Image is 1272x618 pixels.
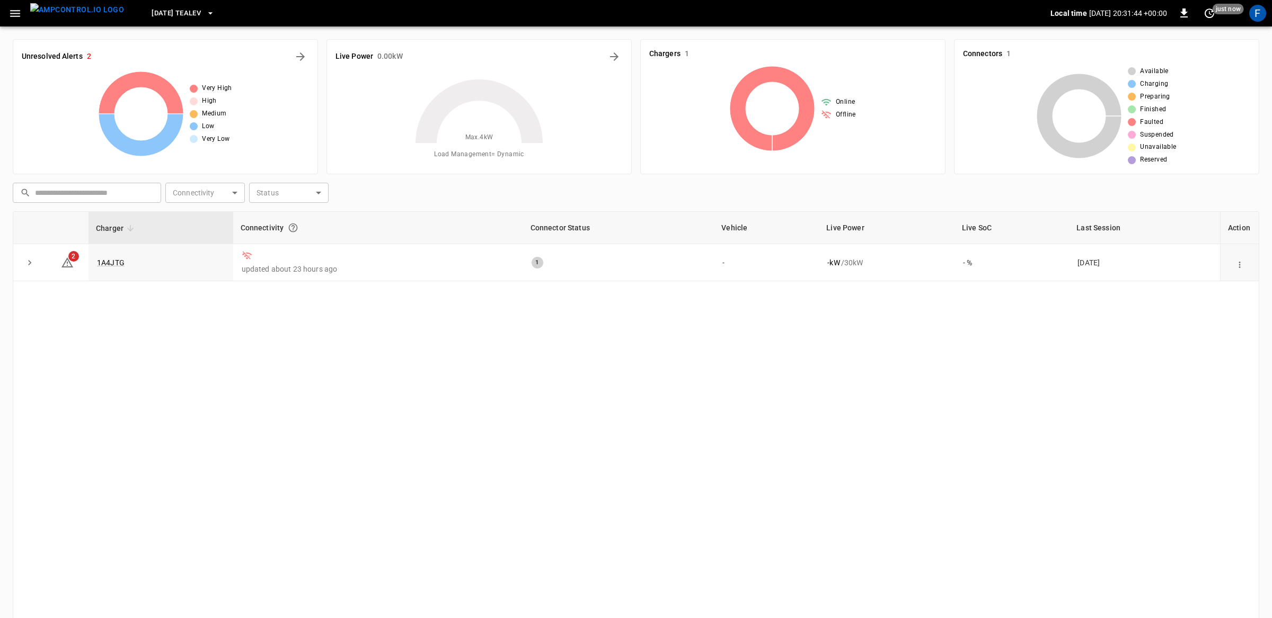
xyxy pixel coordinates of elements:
th: Vehicle [714,212,819,244]
p: [DATE] 20:31:44 +00:00 [1089,8,1167,19]
h6: 1 [685,48,689,60]
button: set refresh interval [1201,5,1218,22]
span: Very High [202,83,232,94]
h6: Unresolved Alerts [22,51,83,62]
span: Low [202,121,214,132]
h6: 1 [1006,48,1011,60]
td: - [714,244,819,281]
span: Finished [1140,104,1166,115]
span: Reserved [1140,155,1167,165]
div: Connectivity [241,218,516,237]
span: 2 [68,251,79,262]
div: 1 [532,257,543,268]
button: expand row [22,255,38,271]
th: Action [1220,212,1259,244]
h6: 2 [87,51,91,62]
h6: Chargers [649,48,681,60]
button: [DATE] TealEV [147,3,219,24]
span: Charging [1140,79,1168,89]
img: ampcontrol.io logo [30,3,124,16]
span: Medium [202,109,226,119]
p: - kW [827,257,840,268]
button: Energy Overview [606,48,623,65]
span: Faulted [1140,117,1163,128]
button: Connection between the charger and our software. [284,218,303,237]
div: / 30 kW [827,257,946,268]
span: Offline [836,110,856,120]
span: High [202,96,217,106]
th: Last Session [1069,212,1220,244]
th: Live Power [819,212,955,244]
span: Available [1140,66,1169,77]
span: Load Management = Dynamic [434,149,524,160]
td: [DATE] [1069,244,1220,281]
span: just now [1213,4,1244,14]
a: 2 [61,257,74,266]
h6: 0.00 kW [377,51,403,62]
span: Charger [96,222,137,235]
span: Preparing [1140,92,1170,102]
p: updated about 23 hours ago [242,264,515,274]
span: Online [836,97,855,108]
h6: Live Power [335,51,373,62]
td: - % [955,244,1069,281]
div: profile-icon [1249,5,1266,22]
a: 1A4JTG [97,258,125,267]
th: Connector Status [523,212,714,244]
span: Unavailable [1140,142,1176,153]
span: Very Low [202,134,229,145]
span: Max. 4 kW [465,132,493,143]
span: Suspended [1140,130,1174,140]
div: action cell options [1232,257,1247,268]
span: [DATE] TealEV [152,7,201,20]
th: Live SoC [955,212,1069,244]
button: All Alerts [292,48,309,65]
h6: Connectors [963,48,1002,60]
p: Local time [1050,8,1087,19]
